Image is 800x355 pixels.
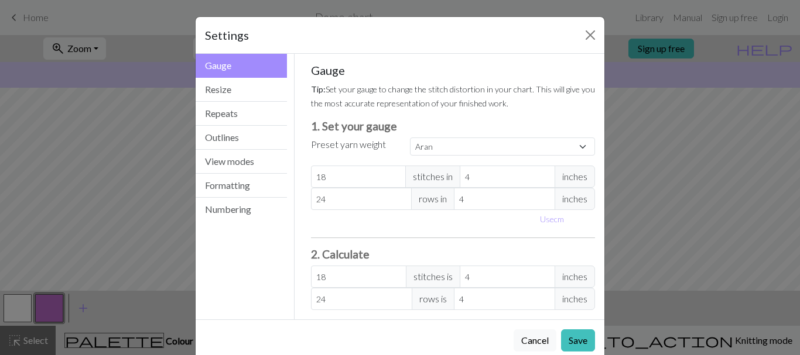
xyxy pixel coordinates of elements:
h3: 2. Calculate [311,247,596,261]
button: Numbering [196,198,287,221]
button: Close [581,26,600,44]
button: Cancel [514,329,556,351]
button: Outlines [196,126,287,150]
button: Repeats [196,102,287,126]
button: Formatting [196,174,287,198]
h5: Gauge [311,63,596,77]
span: rows in [411,188,454,210]
span: inches [555,288,595,310]
button: Gauge [196,54,287,78]
button: Resize [196,78,287,102]
span: inches [555,188,595,210]
h5: Settings [205,26,249,44]
button: Usecm [535,210,569,228]
label: Preset yarn weight [311,137,386,151]
span: stitches in [405,166,460,188]
span: inches [555,166,595,188]
span: stitches is [406,266,460,288]
small: Set your gauge to change the stitch distortion in your chart. This will give you the most accurat... [311,84,595,108]
strong: Tip: [311,84,326,94]
button: Save [561,329,595,351]
span: rows is [412,288,454,310]
span: inches [555,266,595,288]
h3: 1. Set your gauge [311,119,596,133]
button: View modes [196,150,287,174]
